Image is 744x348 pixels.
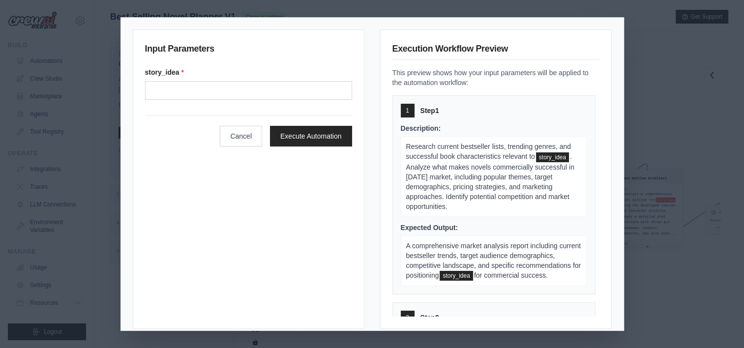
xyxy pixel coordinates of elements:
span: for commercial success. [474,271,548,279]
span: 1 [406,107,409,115]
h3: Execution Workflow Preview [392,42,599,60]
span: Step 2 [420,313,439,322]
span: Description: [401,124,441,132]
span: Expected Output: [401,224,458,232]
span: story_idea [440,271,473,281]
span: story_idea [536,152,569,162]
span: A comprehensive market analysis report including current bestseller trends, target audience demog... [406,242,581,279]
p: This preview shows how your input parameters will be applied to the automation workflow: [392,68,599,87]
label: story_idea [145,67,352,77]
span: 2 [406,314,409,321]
span: . Analyze what makes novels commercially successful in [DATE] market, including popular themes, t... [406,152,574,210]
button: Execute Automation [270,126,352,146]
span: Step 1 [420,106,439,116]
button: Cancel [220,126,262,146]
span: Research current bestseller lists, trending genres, and successful book characteristics relevant to [406,143,571,160]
